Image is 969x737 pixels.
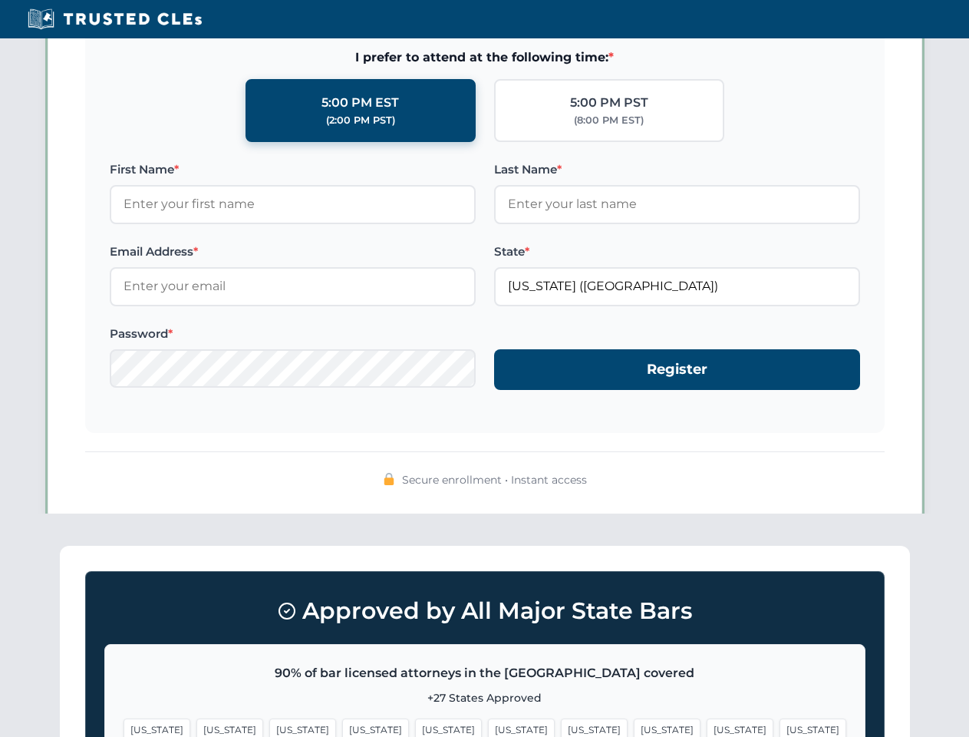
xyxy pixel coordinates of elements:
[494,185,860,223] input: Enter your last name
[402,471,587,488] span: Secure enrollment • Instant access
[110,160,476,179] label: First Name
[494,267,860,306] input: Florida (FL)
[104,590,865,632] h3: Approved by All Major State Bars
[494,160,860,179] label: Last Name
[383,473,395,485] img: 🔒
[570,93,648,113] div: 5:00 PM PST
[110,267,476,306] input: Enter your email
[321,93,399,113] div: 5:00 PM EST
[574,113,644,128] div: (8:00 PM EST)
[124,663,846,683] p: 90% of bar licensed attorneys in the [GEOGRAPHIC_DATA] covered
[23,8,206,31] img: Trusted CLEs
[110,48,860,68] span: I prefer to attend at the following time:
[110,243,476,261] label: Email Address
[110,185,476,223] input: Enter your first name
[494,349,860,390] button: Register
[110,325,476,343] label: Password
[326,113,395,128] div: (2:00 PM PST)
[494,243,860,261] label: State
[124,689,846,706] p: +27 States Approved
